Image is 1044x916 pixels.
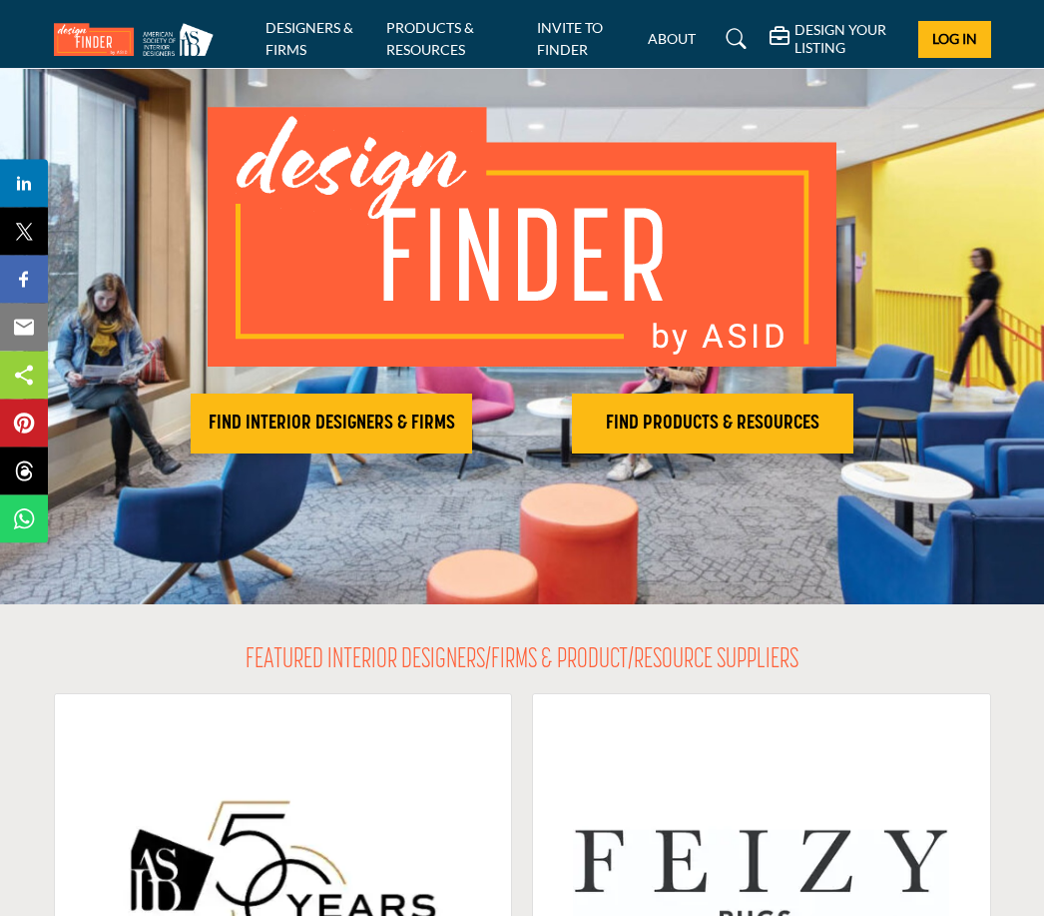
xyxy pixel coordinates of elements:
a: DESIGNERS & FIRMS [265,19,353,58]
button: Log In [918,21,990,58]
h2: FIND PRODUCTS & RESOURCES [578,413,847,437]
img: Site Logo [54,23,224,56]
span: Log In [932,30,977,47]
a: PRODUCTS & RESOURCES [386,19,474,58]
h2: FEATURED INTERIOR DESIGNERS/FIRMS & PRODUCT/RESOURCE SUPPLIERS [246,645,798,679]
h2: FIND INTERIOR DESIGNERS & FIRMS [197,413,466,437]
div: DESIGN YOUR LISTING [770,21,903,57]
a: Search [707,23,760,55]
button: FIND PRODUCTS & RESOURCES [572,395,853,455]
button: FIND INTERIOR DESIGNERS & FIRMS [191,395,472,455]
a: INVITE TO FINDER [537,19,603,58]
img: image [208,108,836,368]
h5: DESIGN YOUR LISTING [794,21,903,57]
a: ABOUT [648,30,696,47]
